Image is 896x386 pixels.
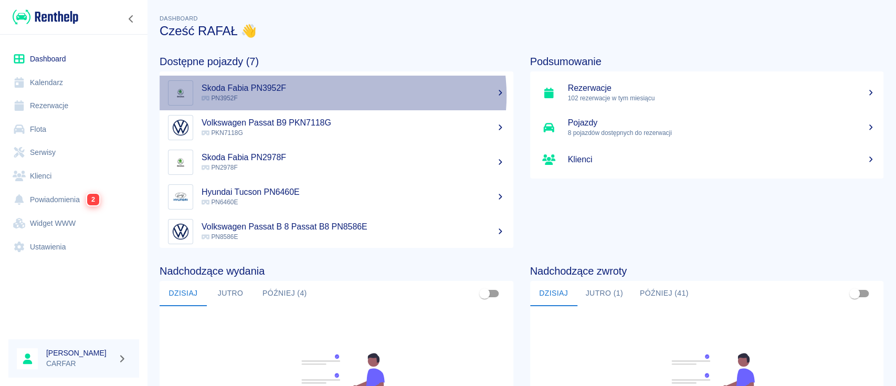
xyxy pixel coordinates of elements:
span: PN8586E [202,233,238,241]
a: Renthelp logo [8,8,78,26]
h5: Hyundai Tucson PN6460E [202,187,505,197]
h5: Pojazdy [568,118,876,128]
button: Później (4) [254,281,315,306]
a: Ustawienia [8,235,139,259]
button: Jutro (1) [577,281,631,306]
h5: Rezerwacje [568,83,876,93]
img: Image [171,187,191,207]
span: 2 [87,194,99,205]
h4: Nadchodzące wydania [160,265,513,277]
h5: Volkswagen Passat B9 PKN7118G [202,118,505,128]
img: Image [171,118,191,138]
a: Dashboard [8,47,139,71]
h5: Volkswagen Passat B 8 Passat B8 PN8586E [202,222,505,232]
h6: [PERSON_NAME] [46,348,113,358]
span: PN6460E [202,199,238,206]
span: Pokaż przypisane tylko do mnie [845,284,865,304]
img: Renthelp logo [13,8,78,26]
img: Image [171,83,191,103]
a: Powiadomienia2 [8,187,139,212]
button: Dzisiaj [530,281,577,306]
img: Image [171,152,191,172]
a: Serwisy [8,141,139,164]
span: PN2978F [202,164,238,171]
button: Później (41) [631,281,697,306]
h5: Skoda Fabia PN2978F [202,152,505,163]
a: ImageSkoda Fabia PN2978F PN2978F [160,145,513,180]
span: Dashboard [160,15,198,22]
a: ImageSkoda Fabia PN3952F PN3952F [160,76,513,110]
h4: Podsumowanie [530,55,884,68]
span: PKN7118G [202,129,243,137]
a: Klienci [530,145,884,174]
span: Pokaż przypisane tylko do mnie [475,284,494,304]
button: Dzisiaj [160,281,207,306]
button: Jutro [207,281,254,306]
a: ImageVolkswagen Passat B9 PKN7118G PKN7118G [160,110,513,145]
button: Zwiń nawigację [123,12,139,26]
h4: Dostępne pojazdy (7) [160,55,513,68]
h5: Klienci [568,154,876,165]
a: Rezerwacje [8,94,139,118]
a: Widget WWW [8,212,139,235]
a: Klienci [8,164,139,188]
a: Rezerwacje102 rezerwacje w tym miesiącu [530,76,884,110]
p: 8 pojazdów dostępnych do rezerwacji [568,128,876,138]
span: PN3952F [202,95,238,102]
h5: Skoda Fabia PN3952F [202,83,505,93]
h3: Cześć RAFAŁ 👋 [160,24,883,38]
a: Pojazdy8 pojazdów dostępnych do rezerwacji [530,110,884,145]
p: CARFAR [46,358,113,369]
a: ImageHyundai Tucson PN6460E PN6460E [160,180,513,214]
a: Flota [8,118,139,141]
a: ImageVolkswagen Passat B 8 Passat B8 PN8586E PN8586E [160,214,513,249]
img: Image [171,222,191,242]
p: 102 rezerwacje w tym miesiącu [568,93,876,103]
h4: Nadchodzące zwroty [530,265,884,277]
a: Kalendarz [8,71,139,95]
